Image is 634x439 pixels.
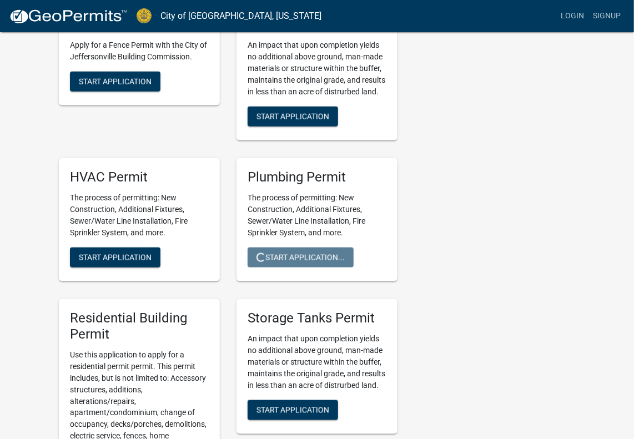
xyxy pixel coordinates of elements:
span: Start Application... [256,253,345,261]
p: The process of permitting: New Construction, Additional Fixtures, Sewer/Water Line Installation, ... [70,192,209,239]
button: Start Application... [248,248,354,268]
a: Login [556,6,588,27]
button: Start Application [70,72,160,92]
a: Signup [588,6,625,27]
h5: Storage Tanks Permit [248,310,386,326]
p: Apply for a Fence Permit with the City of Jeffersonville Building Commission. [70,39,209,63]
a: City of [GEOGRAPHIC_DATA], [US_STATE] [160,7,321,26]
button: Start Application [70,248,160,268]
span: Start Application [79,253,152,261]
span: Start Application [79,77,152,86]
button: Start Application [248,107,338,127]
p: An impact that upon completion yields no additional above ground, man-made materials or structure... [248,333,386,391]
h5: Residential Building Permit [70,310,209,342]
p: An impact that upon completion yields no additional above ground, man-made materials or structure... [248,39,386,98]
img: City of Jeffersonville, Indiana [137,8,152,23]
span: Start Application [256,405,329,414]
h5: Plumbing Permit [248,169,386,185]
span: Start Application [256,112,329,121]
p: The process of permitting: New Construction, Additional Fixtures, Sewer/Water Line Installation, ... [248,192,386,239]
h5: HVAC Permit [70,169,209,185]
button: Start Application [248,400,338,420]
